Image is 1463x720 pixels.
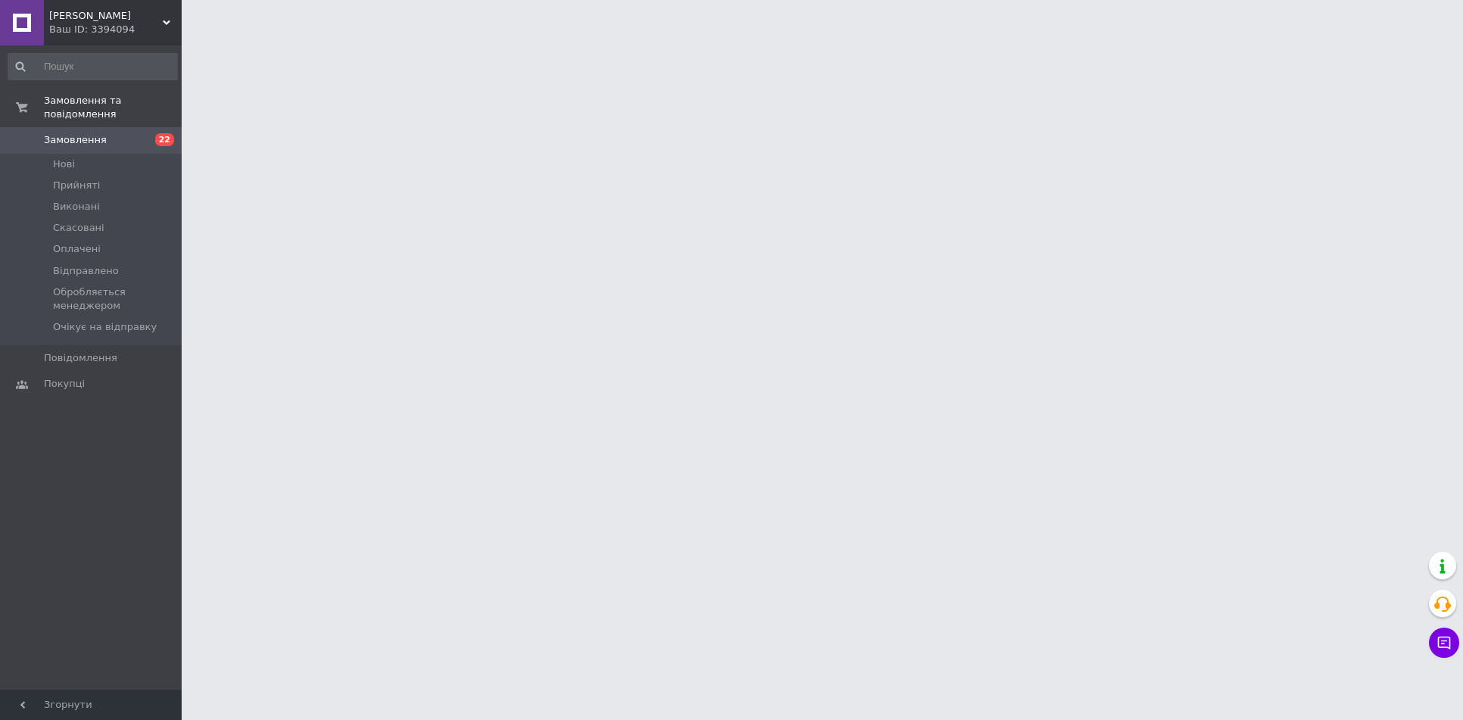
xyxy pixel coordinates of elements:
[44,351,117,365] span: Повідомлення
[44,133,107,147] span: Замовлення
[53,200,100,214] span: Виконані
[44,377,85,391] span: Покупці
[1429,628,1459,658] button: Чат з покупцем
[155,133,174,146] span: 22
[53,264,119,278] span: Відправлено
[53,242,101,256] span: Оплачені
[53,157,75,171] span: Нові
[53,320,157,334] span: Очікує на відправку
[8,53,178,80] input: Пошук
[44,94,182,121] span: Замовлення та повідомлення
[53,285,176,313] span: Обробляється менеджером
[53,179,100,192] span: Прийняті
[49,9,163,23] span: HUGO
[49,23,182,36] div: Ваш ID: 3394094
[53,221,104,235] span: Скасовані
